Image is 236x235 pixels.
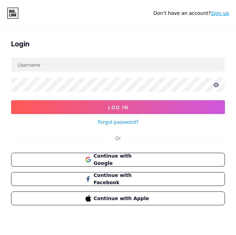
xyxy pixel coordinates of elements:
[11,172,225,186] button: Continue with Facebook
[115,134,121,142] div: Or
[94,172,151,186] span: Continue with Facebook
[11,100,225,114] button: Log In
[94,195,151,202] span: Continue with Apple
[11,191,225,205] button: Continue with Apple
[153,10,229,17] div: Don't have an account?
[11,39,225,49] div: Login
[11,153,225,167] button: Continue with Google
[108,104,128,110] span: Log In
[94,152,151,167] span: Continue with Google
[211,10,229,16] a: Sign up
[11,58,225,72] input: Username
[98,118,138,125] a: Forgot password?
